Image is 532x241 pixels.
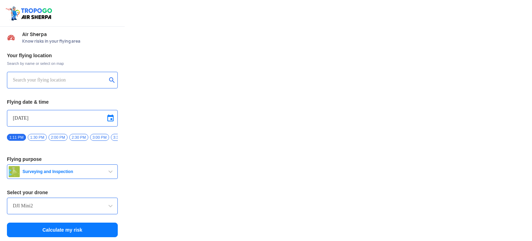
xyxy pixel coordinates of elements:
[7,53,118,58] h3: Your flying location
[48,134,68,141] span: 2:00 PM
[7,190,118,195] h3: Select your drone
[28,134,47,141] span: 1:30 PM
[22,38,118,44] span: Know risks in your flying area
[22,32,118,37] span: Air Sherpa
[69,134,88,141] span: 2:30 PM
[90,134,109,141] span: 3:00 PM
[20,169,106,174] span: Surveying and Inspection
[9,166,20,177] img: survey.png
[7,157,118,162] h3: Flying purpose
[7,223,118,237] button: Calculate my risk
[5,5,54,21] img: ic_tgdronemaps.svg
[7,164,118,179] button: Surveying and Inspection
[7,61,118,66] span: Search by name or select on map
[13,76,107,84] input: Search your flying location
[7,134,26,141] span: 1:11 PM
[111,134,130,141] span: 3:30 PM
[7,33,15,42] img: Risk Scores
[13,114,112,122] input: Select Date
[7,100,118,104] h3: Flying date & time
[13,202,112,210] input: Search by name or Brand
